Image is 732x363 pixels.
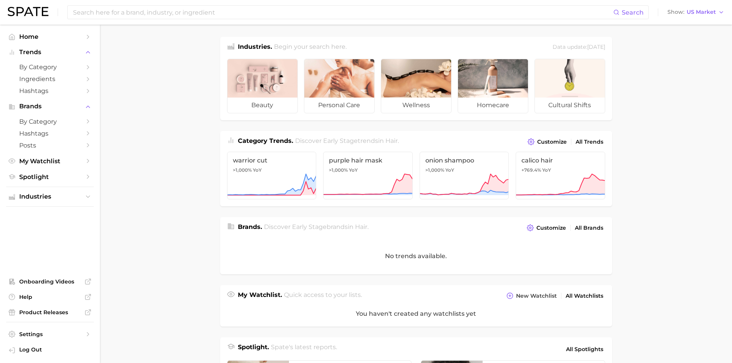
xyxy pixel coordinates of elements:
span: Discover Early Stage trends in . [295,137,399,144]
span: All Trends [576,139,603,145]
a: All Trends [574,137,605,147]
span: Hashtags [19,87,81,94]
span: Discover Early Stage brands in . [264,223,368,230]
span: Search [622,9,644,16]
span: Onboarding Videos [19,278,81,285]
span: Spotlight [19,173,81,181]
img: SPATE [8,7,48,16]
a: beauty [227,59,298,113]
span: by Category [19,118,81,125]
span: Log Out [19,346,88,353]
span: Show [667,10,684,14]
span: hair [355,223,367,230]
button: Brands [6,101,94,112]
a: warrior cut>1,000% YoY [227,152,317,199]
a: personal care [304,59,375,113]
span: US Market [687,10,716,14]
div: You haven't created any watchlists yet [220,301,612,327]
a: Spotlight [6,171,94,183]
a: Log out. Currently logged in with e-mail rina.brinas@loreal.com. [6,344,94,357]
a: Posts [6,139,94,151]
a: wellness [381,59,451,113]
span: YoY [542,167,551,173]
h1: Spotlight. [238,343,269,356]
span: Home [19,33,81,40]
button: Customize [526,136,568,147]
span: +769.4% [521,167,541,173]
span: warrior cut [233,157,311,164]
a: purple hair mask>1,000% YoY [323,152,413,199]
span: calico hair [521,157,599,164]
a: Help [6,291,94,303]
h1: My Watchlist. [238,290,282,301]
button: ShowUS Market [666,7,726,17]
span: purple hair mask [329,157,407,164]
a: Hashtags [6,128,94,139]
h2: Begin your search here. [274,42,347,53]
a: Ingredients [6,73,94,85]
a: Onboarding Videos [6,276,94,287]
span: YoY [445,167,454,173]
span: Industries [19,193,81,200]
span: Hashtags [19,130,81,137]
h1: Industries. [238,42,272,53]
span: My Watchlist [19,157,81,165]
a: homecare [458,59,528,113]
span: by Category [19,63,81,71]
span: Settings [19,331,81,338]
span: Customize [536,225,566,231]
span: All Watchlists [566,293,603,299]
a: Hashtags [6,85,94,97]
a: Product Releases [6,307,94,318]
span: Category Trends . [238,137,293,144]
span: Brands . [238,223,262,230]
h2: Quick access to your lists. [284,290,362,301]
span: wellness [381,98,451,113]
span: Customize [537,139,567,145]
span: homecare [458,98,528,113]
span: Product Releases [19,309,81,316]
span: >1,000% [233,167,252,173]
span: personal care [304,98,374,113]
a: onion shampoo>1,000% YoY [420,152,509,199]
a: by Category [6,61,94,73]
button: New Watchlist [505,290,558,301]
h2: Spate's latest reports. [271,343,337,356]
button: Trends [6,46,94,58]
span: cultural shifts [535,98,605,113]
span: All Spotlights [566,345,603,354]
span: onion shampoo [425,157,503,164]
span: >1,000% [425,167,444,173]
a: All Watchlists [564,291,605,301]
span: Help [19,293,81,300]
span: Trends [19,49,81,56]
span: Posts [19,142,81,149]
a: All Spotlights [564,343,605,356]
span: YoY [349,167,358,173]
button: Industries [6,191,94,202]
a: calico hair+769.4% YoY [516,152,605,199]
div: Data update: [DATE] [553,42,605,53]
div: No trends available. [220,238,612,274]
span: YoY [253,167,262,173]
a: Settings [6,328,94,340]
span: beauty [227,98,297,113]
span: >1,000% [329,167,348,173]
a: All Brands [573,223,605,233]
a: cultural shifts [534,59,605,113]
span: All Brands [575,225,603,231]
span: Ingredients [19,75,81,83]
span: Brands [19,103,81,110]
a: by Category [6,116,94,128]
span: New Watchlist [516,293,557,299]
a: Home [6,31,94,43]
input: Search here for a brand, industry, or ingredient [72,6,613,19]
button: Customize [525,222,568,233]
a: My Watchlist [6,155,94,167]
span: hair [385,137,398,144]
